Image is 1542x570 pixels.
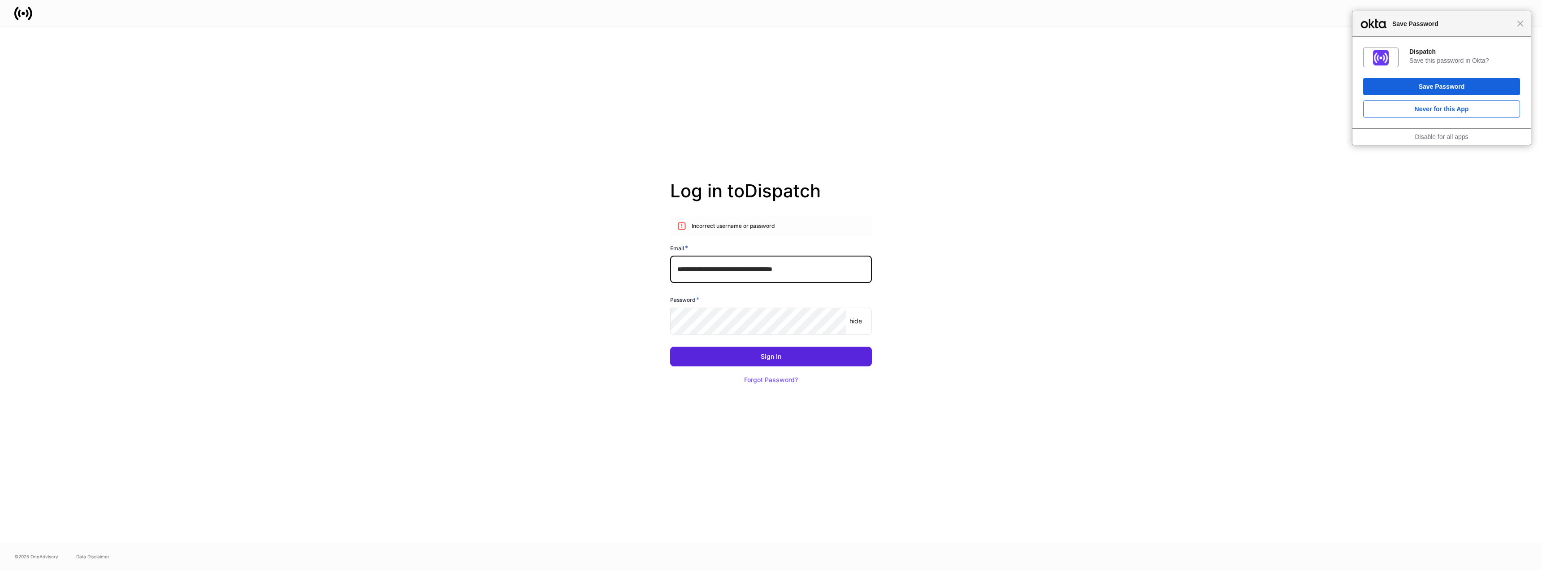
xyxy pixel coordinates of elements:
div: Incorrect username or password [692,219,775,234]
h6: Email [670,244,688,252]
span: © 2025 OneAdvisory [14,553,58,560]
button: Save Password [1363,78,1520,95]
div: Save this password in Okta? [1409,57,1520,65]
div: Dispatch [1409,48,1520,56]
div: Sign In [761,353,781,360]
button: Sign In [670,347,872,366]
span: Close [1517,20,1524,27]
a: Data Disclaimer [76,553,109,560]
h6: Password [670,295,699,304]
button: Never for this App [1363,100,1520,117]
a: Disable for all apps [1415,133,1468,140]
span: Save Password [1388,18,1517,29]
div: Forgot Password? [744,377,798,383]
p: hide [849,317,862,326]
h2: Log in to Dispatch [670,180,872,216]
img: IoaI0QAAAAZJREFUAwDpn500DgGa8wAAAABJRU5ErkJggg== [1373,50,1389,65]
button: Forgot Password? [733,370,809,390]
